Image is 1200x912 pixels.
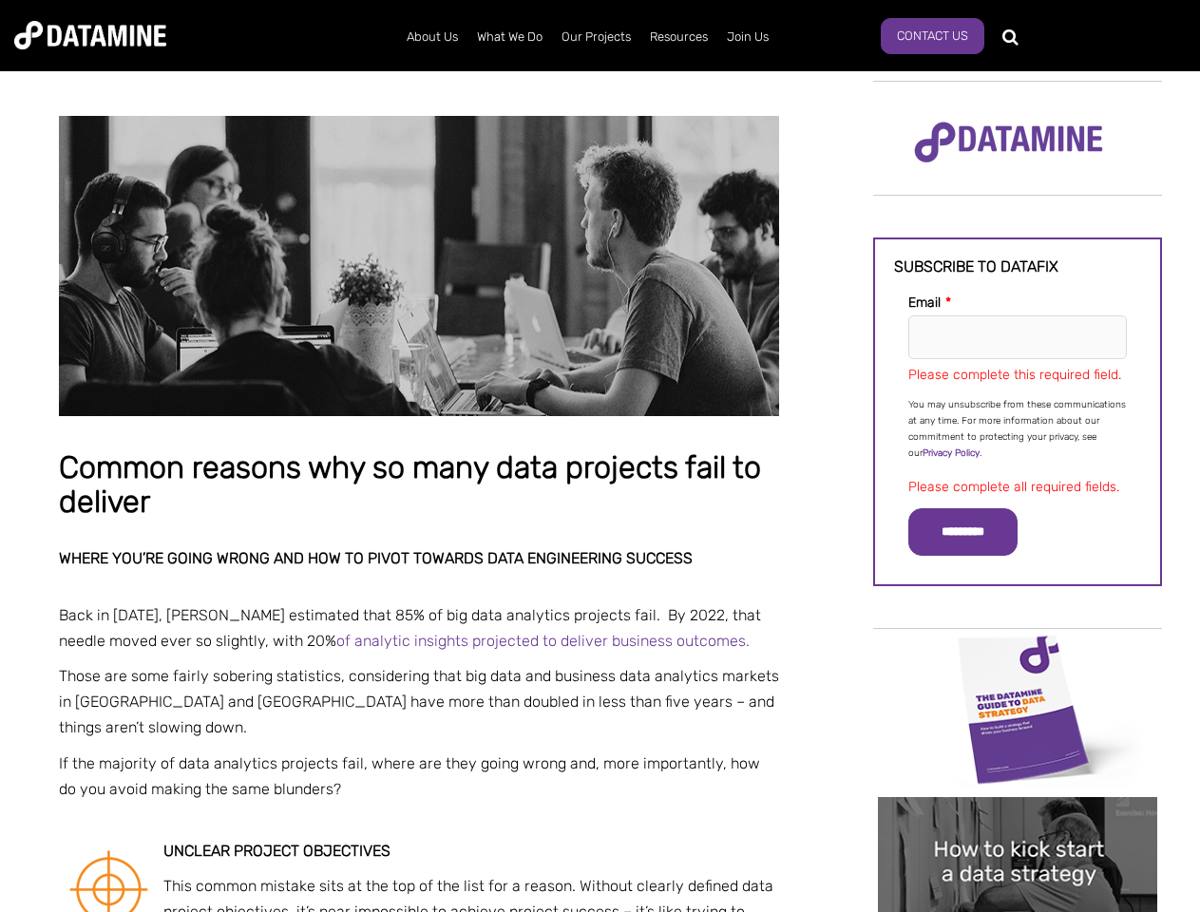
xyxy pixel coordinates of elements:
a: What We Do [467,12,552,62]
a: Resources [640,12,717,62]
a: About Us [397,12,467,62]
img: Common reasons why so many data projects fail to deliver [59,116,779,416]
h2: Where you’re going wrong and how to pivot towards data engineering success [59,550,779,567]
p: You may unsubscribe from these communications at any time. For more information about our commitm... [908,397,1127,462]
span: Email [908,294,941,311]
p: Those are some fairly sobering statistics, considering that big data and business data analytics ... [59,663,779,741]
img: Datamine [14,21,166,49]
h3: Subscribe to datafix [894,258,1141,275]
a: Contact Us [881,18,984,54]
a: of analytic insights projected to deliver business outcomes. [336,632,750,650]
p: If the majority of data analytics projects fail, where are they going wrong and, more importantly... [59,750,779,802]
img: Data Strategy Cover thumbnail [878,631,1157,788]
a: Our Projects [552,12,640,62]
label: Please complete all required fields. [908,479,1119,495]
img: Datamine Logo No Strapline - Purple [902,109,1115,176]
p: Back in [DATE], [PERSON_NAME] estimated that 85% of big data analytics projects fail. By 2022, th... [59,602,779,654]
a: Join Us [717,12,778,62]
a: Privacy Policy [923,447,980,459]
label: Please complete this required field. [908,367,1121,383]
h1: Common reasons why so many data projects fail to deliver [59,451,779,519]
strong: Unclear project objectives [163,842,390,860]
